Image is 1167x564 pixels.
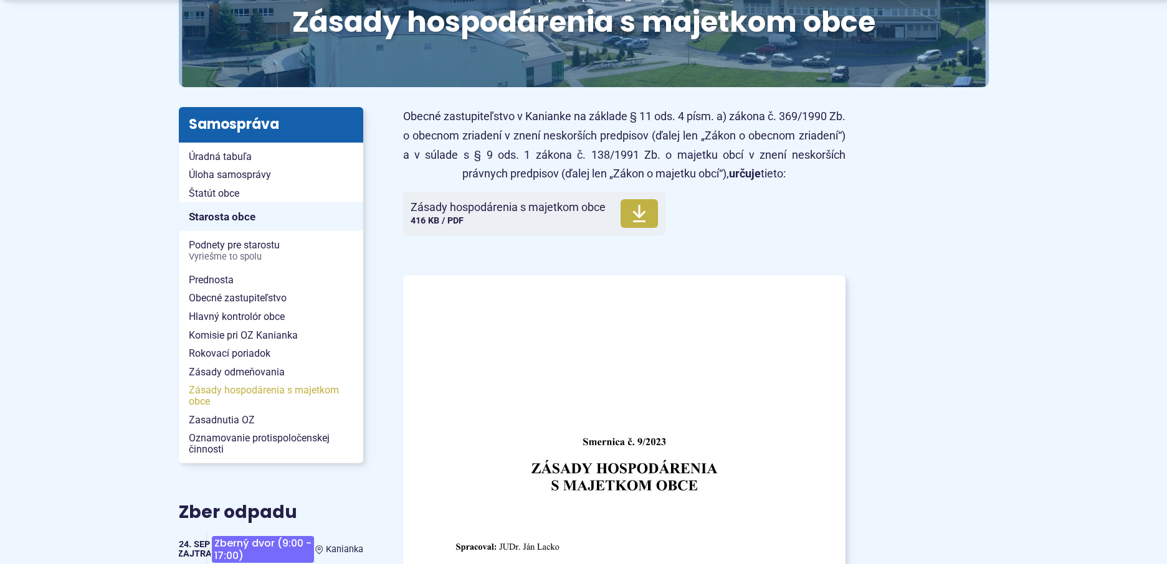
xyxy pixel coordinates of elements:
span: Zberný dvor (9:00 - 17:00) [212,536,314,563]
a: Oznamovanie protispoločenskej činnosti [179,429,363,458]
a: Úradná tabuľa [179,148,363,166]
span: Starosta obce [189,207,353,227]
a: Obecné zastupiteľstvo [179,289,363,308]
a: Podnety pre starostuVyriešme to spolu [179,236,363,265]
span: Zásady hospodárenia s majetkom obce [411,201,606,214]
span: Vyriešme to spolu [189,252,353,262]
a: Štatút obce [179,184,363,203]
span: Oznamovanie protispoločenskej činnosti [189,429,353,458]
span: Zásady odmeňovania [189,363,353,382]
strong: určuje [729,167,761,180]
a: Starosta obce [179,202,363,231]
span: Hlavný kontrolór obce [189,308,353,326]
span: Úradná tabuľa [189,148,353,166]
span: Zásady hospodárenia s majetkom obce [189,381,353,410]
a: Úloha samosprávy [179,166,363,184]
span: Komisie pri OZ Kanianka [189,326,353,345]
span: Obecné zastupiteľstvo [189,289,353,308]
a: Zásady hospodárenia s majetkom obce416 KB / PDF [403,192,665,235]
a: Zasadnutia OZ [179,411,363,430]
span: Podnety pre starostu [189,236,353,265]
h3: Zber odpadu [179,503,363,522]
h3: Samospráva [179,107,363,142]
span: Zajtra [178,548,212,559]
span: Zásady hospodárenia s majetkom obce [292,2,875,42]
span: 24. sep [179,539,210,550]
span: Úloha samosprávy [189,166,353,184]
span: Štatút obce [189,184,353,203]
a: Komisie pri OZ Kanianka [179,326,363,345]
a: Zásady hospodárenia s majetkom obce [179,381,363,410]
span: Rokovací poriadok [189,344,353,363]
a: Rokovací poriadok [179,344,363,363]
span: Prednosta [189,271,353,289]
span: 416 KB / PDF [411,215,464,226]
a: Prednosta [179,271,363,289]
span: Zasadnutia OZ [189,411,353,430]
span: Kanianka [326,544,363,555]
a: Zásady odmeňovania [179,363,363,382]
p: Obecné zastupiteľstvo v Kanianke na základe § 11 ods. 4 písm. a) zákona č. 369/1990 Zb. o obecnom... [403,107,845,183]
a: Hlavný kontrolór obce [179,308,363,326]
